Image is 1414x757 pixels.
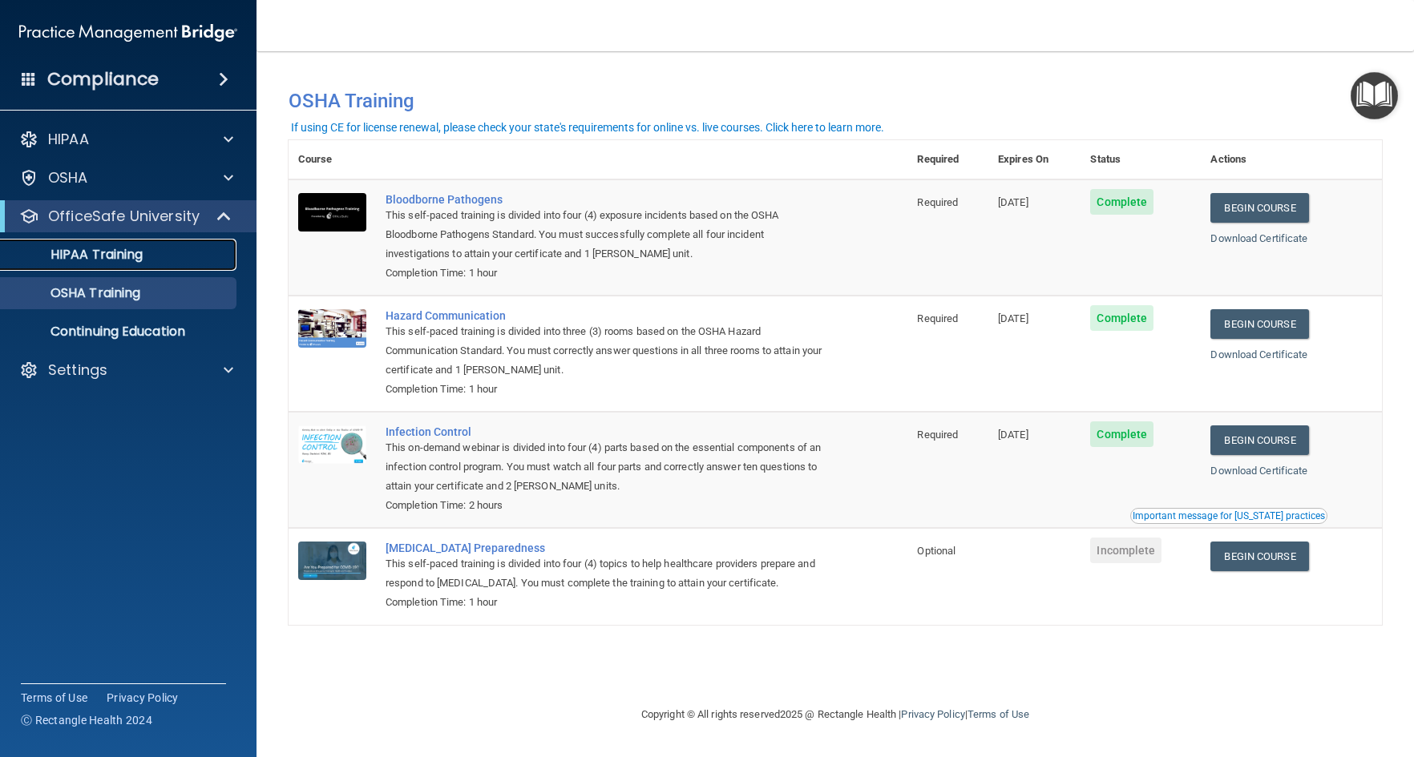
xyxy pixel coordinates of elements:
div: Important message for [US_STATE] practices [1133,511,1325,521]
span: [DATE] [998,429,1028,441]
a: Download Certificate [1210,465,1307,477]
div: Completion Time: 1 hour [386,264,827,283]
a: Begin Course [1210,425,1308,455]
span: Required [917,312,958,324]
p: HIPAA [48,130,89,149]
span: Ⓒ Rectangle Health 2024 [21,712,152,728]
a: Terms of Use [968,708,1029,720]
a: Infection Control [386,425,827,438]
span: [DATE] [998,312,1028,324]
th: Actions [1201,140,1382,179]
a: Begin Course [1210,542,1308,571]
p: OfficeSafe University [48,207,200,226]
h4: Compliance [47,68,159,91]
a: Begin Course [1210,309,1308,339]
a: Settings [19,360,233,380]
h4: OSHA Training [289,90,1382,112]
th: Status [1081,140,1201,179]
a: OSHA [19,168,233,187]
div: Copyright © All rights reserved 2025 @ Rectangle Health | | [543,689,1128,740]
p: Settings [48,360,107,380]
a: HIPAA [19,130,233,149]
a: Hazard Communication [386,309,827,322]
div: This on-demand webinar is divided into four (4) parts based on the essential components of an inf... [386,438,827,496]
button: Read this if you are a dental practitioner in the state of CA [1130,508,1327,524]
a: [MEDICAL_DATA] Preparedness [386,542,827,554]
a: Privacy Policy [901,708,964,720]
a: Terms of Use [21,690,87,706]
div: This self-paced training is divided into four (4) exposure incidents based on the OSHA Bloodborne... [386,206,827,264]
p: OSHA [48,168,88,187]
span: Required [917,429,958,441]
a: Privacy Policy [107,690,179,706]
span: Complete [1090,421,1153,447]
a: Begin Course [1210,193,1308,223]
span: Complete [1090,305,1153,331]
a: Download Certificate [1210,348,1307,360]
a: OfficeSafe University [19,207,232,226]
div: Completion Time: 2 hours [386,496,827,515]
div: Completion Time: 1 hour [386,593,827,612]
div: This self-paced training is divided into four (4) topics to help healthcare providers prepare and... [386,554,827,593]
button: If using CE for license renewal, please check your state's requirements for online vs. live cours... [289,119,887,135]
div: If using CE for license renewal, please check your state's requirements for online vs. live cours... [291,122,884,133]
div: This self-paced training is divided into three (3) rooms based on the OSHA Hazard Communication S... [386,322,827,380]
span: Optional [917,545,955,557]
a: Download Certificate [1210,232,1307,244]
div: Completion Time: 1 hour [386,380,827,399]
img: PMB logo [19,17,237,49]
th: Course [289,140,376,179]
p: HIPAA Training [10,247,143,263]
p: Continuing Education [10,324,229,340]
span: Required [917,196,958,208]
span: Incomplete [1090,538,1161,563]
span: Complete [1090,189,1153,215]
th: Required [907,140,988,179]
p: OSHA Training [10,285,140,301]
button: Open Resource Center [1351,72,1398,119]
span: [DATE] [998,196,1028,208]
th: Expires On [988,140,1081,179]
a: Bloodborne Pathogens [386,193,827,206]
